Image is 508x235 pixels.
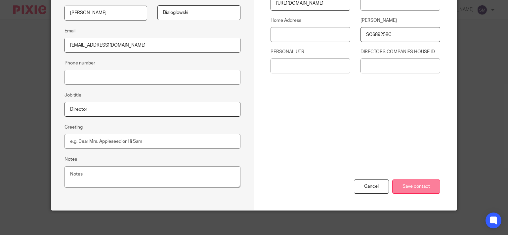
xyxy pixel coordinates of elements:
[271,17,350,24] label: Home Address
[64,92,81,98] label: Job title
[64,156,77,163] label: Notes
[64,60,95,66] label: Phone number
[354,179,389,194] div: Cancel
[360,49,440,55] label: DIRECTORS COMPANIES HOUSE ID
[271,49,350,55] label: PERSONAL UTR
[64,28,75,34] label: Email
[64,124,83,131] label: Greeting
[360,17,440,24] label: [PERSON_NAME]
[64,134,240,149] input: e.g. Dear Mrs. Appleseed or Hi Sam
[392,179,440,194] input: Save contact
